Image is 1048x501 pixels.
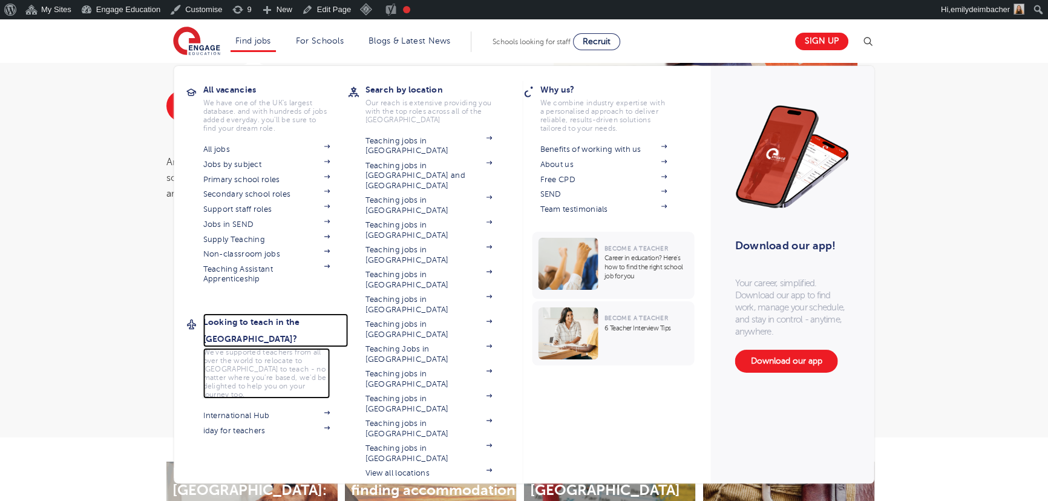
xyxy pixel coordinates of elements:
a: Why us? We combine industry expertise with a personalised approach to deliver reliable, results-d... [540,81,686,133]
a: Search by location Our reach is extensive providing you with the top roles across all of the [GEO... [365,81,511,124]
a: Secondary school roles [203,189,330,199]
a: Find jobs [235,36,271,45]
a: Teaching jobs in [GEOGRAPHIC_DATA] [365,419,493,439]
a: Non-classroom jobs [203,249,330,259]
a: Teaching Assistant Apprenticeship [203,264,330,284]
span: emilydeimbacher [951,5,1010,14]
a: Teaching jobs in [GEOGRAPHIC_DATA] [365,195,493,215]
span: Become a Teacher [604,245,668,252]
span: Schools looking for staff [493,38,571,46]
a: Teaching jobs in [GEOGRAPHIC_DATA] and [GEOGRAPHIC_DATA] [365,161,493,191]
h3: Download our app! [735,232,845,259]
img: Engage Education [173,27,220,57]
p: We have one of the UK's largest database. and with hundreds of jobs added everyday. you'll be sur... [203,99,330,133]
a: Support staff roles [203,205,330,214]
a: All vacancies We have one of the UK's largest database. and with hundreds of jobs added everyday.... [203,81,349,133]
a: Teaching jobs in [GEOGRAPHIC_DATA] [365,270,493,290]
a: Free CPD [540,175,667,185]
a: International Hub [203,411,330,421]
p: 6 Teacher Interview Tips [604,324,689,333]
a: For Schools [296,36,344,45]
a: Find out more about teaching in the [GEOGRAPHIC_DATA] [166,90,427,122]
a: iday for teachers [203,426,330,436]
span: Become a Teacher [604,315,668,321]
a: Become a Teacher Career in education? Here’s how to find the right school job for you [532,232,698,299]
a: Teaching Jobs in [GEOGRAPHIC_DATA] [365,344,493,364]
p: Career in education? Here’s how to find the right school job for you [604,254,689,281]
span: Recruit [583,37,611,46]
h3: Search by location [365,81,511,98]
a: About us [540,160,667,169]
a: Teaching jobs in [GEOGRAPHIC_DATA] [365,369,493,389]
a: Recruit [573,33,620,50]
a: Sign up [795,33,848,50]
h3: Looking to teach in the [GEOGRAPHIC_DATA]? [203,313,349,347]
p: We combine industry expertise with a personalised approach to deliver reliable, results-driven so... [540,99,667,133]
a: Benefits of working with us [540,145,667,154]
p: Your career, simplified. Download our app to find work, manage your schedule, and stay in control... [735,277,850,338]
a: Primary school roles [203,175,330,185]
p: Our reach is extensive providing you with the top roles across all of the [GEOGRAPHIC_DATA] [365,99,493,124]
h3: All vacancies [203,81,349,98]
p: We've supported teachers from all over the world to relocate to [GEOGRAPHIC_DATA] to teach - no m... [203,348,330,399]
a: SEND [540,189,667,199]
div: Focus keyphrase not set [403,6,410,13]
a: All jobs [203,145,330,154]
a: Download our app [735,350,838,373]
a: Teaching jobs in [GEOGRAPHIC_DATA] [365,220,493,240]
a: View all locations [365,468,493,478]
a: Teaching jobs in [GEOGRAPHIC_DATA] [365,394,493,414]
a: Teaching jobs in [GEOGRAPHIC_DATA] [365,136,493,156]
a: Teaching jobs in [GEOGRAPHIC_DATA] [365,295,493,315]
div: Are you thinking of relocating to teach in the [GEOGRAPHIC_DATA]? Keep scrolling for information ... [166,154,513,202]
a: Looking to teach in the [GEOGRAPHIC_DATA]? We've supported teachers from all over the world to re... [203,313,349,399]
a: Teaching jobs in [GEOGRAPHIC_DATA] [365,319,493,339]
a: Teaching jobs in [GEOGRAPHIC_DATA] [365,245,493,265]
a: Supply Teaching [203,235,330,244]
a: Teaching jobs in [GEOGRAPHIC_DATA] [365,444,493,463]
a: Blogs & Latest News [368,36,451,45]
a: Jobs in SEND [203,220,330,229]
a: Become a Teacher 6 Teacher Interview Tips [532,301,698,365]
a: Team testimonials [540,205,667,214]
a: Jobs by subject [203,160,330,169]
h3: Why us? [540,81,686,98]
